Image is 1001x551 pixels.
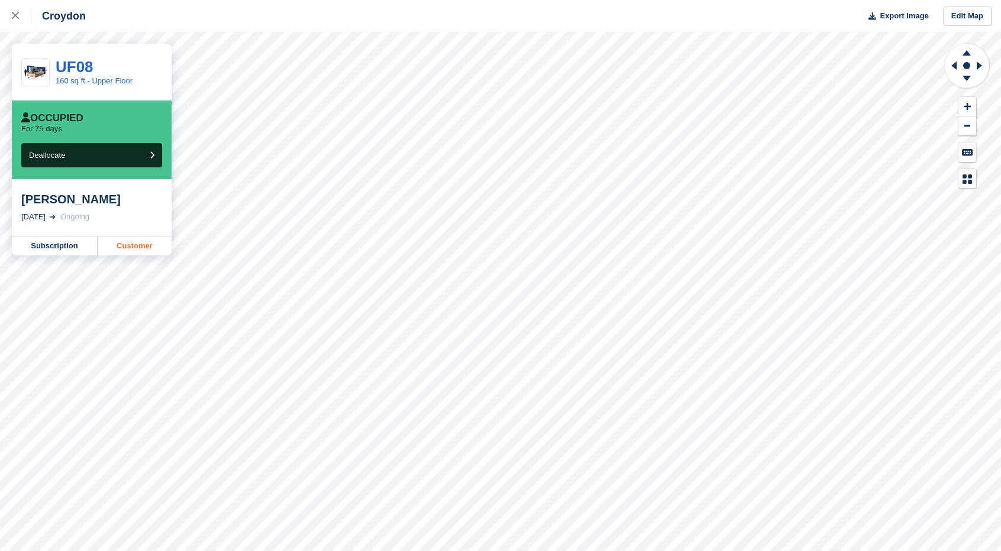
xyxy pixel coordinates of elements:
div: [PERSON_NAME] [21,192,162,206]
a: 160 sq ft - Upper Floor [56,76,133,85]
a: Customer [98,236,172,255]
p: For 75 days [21,124,62,134]
button: Zoom Out [958,116,976,136]
div: Occupied [21,112,83,124]
button: Export Image [861,7,929,26]
a: Subscription [12,236,98,255]
button: Zoom In [958,97,976,116]
div: Croydon [31,9,86,23]
span: Deallocate [29,151,65,160]
button: Map Legend [958,169,976,189]
button: Deallocate [21,143,162,167]
img: 20-ft-container.jpg [22,62,49,83]
img: arrow-right-light-icn-cde0832a797a2874e46488d9cf13f60e5c3a73dbe684e267c42b8395dfbc2abf.svg [50,215,56,219]
div: Ongoing [60,211,89,223]
button: Keyboard Shortcuts [958,142,976,162]
div: [DATE] [21,211,46,223]
span: Export Image [880,10,928,22]
a: Edit Map [943,7,992,26]
a: UF08 [56,58,93,76]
